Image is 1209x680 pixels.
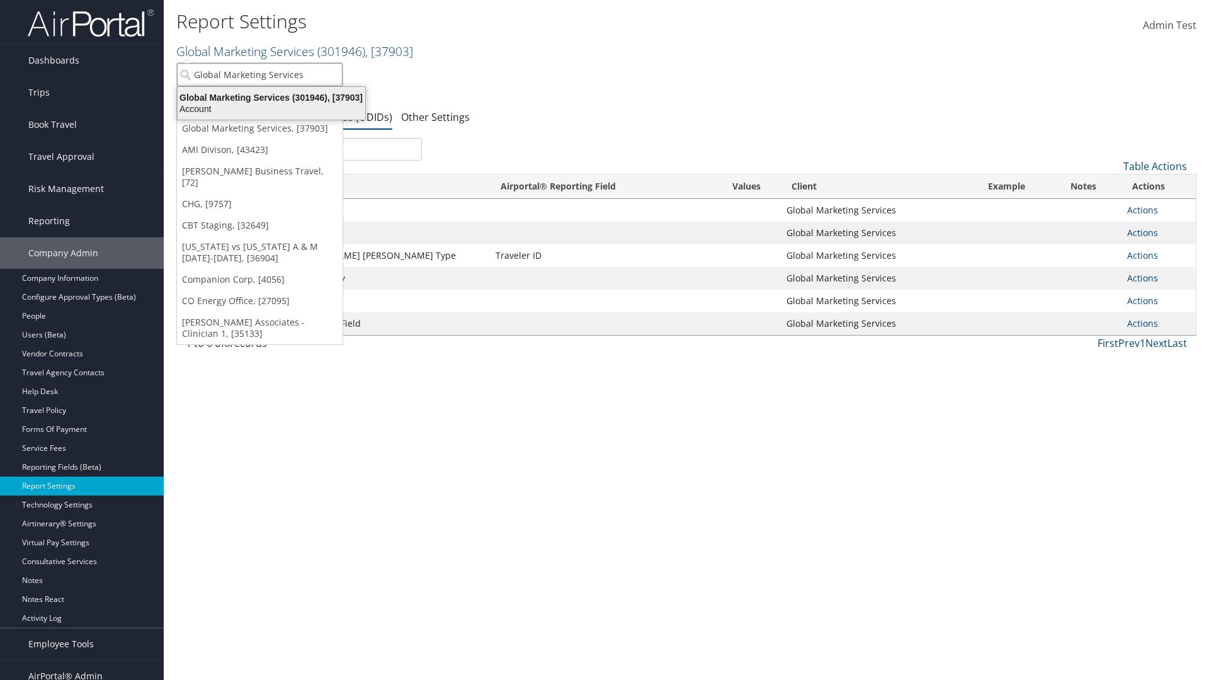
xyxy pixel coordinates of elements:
[177,63,343,86] input: Search Accounts
[177,312,343,344] a: [PERSON_NAME] Associates - Clinician 1, [35133]
[28,45,79,76] span: Dashboards
[489,244,713,267] td: Traveler ID
[977,174,1059,199] th: Example
[28,141,94,173] span: Travel Approval
[283,312,489,335] td: Test Report Field
[28,628,94,660] span: Employee Tools
[283,290,489,312] td: xyz
[177,215,343,236] a: CBT Staging, [32649]
[176,43,413,60] a: Global Marketing Services
[283,199,489,222] td: Test
[176,8,856,35] h1: Report Settings
[780,312,977,335] td: Global Marketing Services
[1140,336,1145,350] a: 1
[28,173,104,205] span: Risk Management
[28,109,77,140] span: Book Travel
[780,222,977,244] td: Global Marketing Services
[780,267,977,290] td: Global Marketing Services
[1127,272,1158,284] a: Actions
[177,161,343,193] a: [PERSON_NAME] Business Travel, [72]
[780,174,977,199] th: Client
[489,174,713,199] th: Airportal&reg; Reporting Field
[713,174,780,199] th: Values
[28,205,70,237] span: Reporting
[177,193,343,215] a: CHG, [9757]
[1143,6,1196,45] a: Admin Test
[317,43,365,60] span: ( 301946 )
[1127,317,1158,329] a: Actions
[177,290,343,312] a: CO Energy Office, [27095]
[28,8,154,38] img: airportal-logo.png
[177,236,343,269] a: [US_STATE] vs [US_STATE] A & M [DATE]-[DATE], [36904]
[1127,295,1158,307] a: Actions
[1127,227,1158,239] a: Actions
[1118,336,1140,350] a: Prev
[1127,249,1158,261] a: Actions
[28,237,98,269] span: Company Admin
[401,110,470,124] a: Other Settings
[1167,336,1187,350] a: Last
[177,118,343,139] a: Global Marketing Services, [37903]
[780,290,977,312] td: Global Marketing Services
[177,139,343,161] a: AMI Divison, [43423]
[1127,204,1158,216] a: Actions
[283,174,489,199] th: Name
[283,222,489,244] td: Temp
[170,103,373,115] div: Account
[283,267,489,290] td: test currency
[1143,18,1196,32] span: Admin Test
[186,336,422,357] div: 1 to 6 of records
[1059,174,1121,199] th: Notes
[780,244,977,267] td: Global Marketing Services
[28,77,50,108] span: Trips
[283,244,489,267] td: [PERSON_NAME] [PERSON_NAME] Type
[365,43,413,60] span: , [ 37903 ]
[1123,159,1187,173] a: Table Actions
[780,199,977,222] td: Global Marketing Services
[170,92,373,103] div: Global Marketing Services (301946), [37903]
[1121,174,1196,199] th: Actions
[1145,336,1167,350] a: Next
[1098,336,1118,350] a: First
[177,269,343,290] a: Companion Corp, [4056]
